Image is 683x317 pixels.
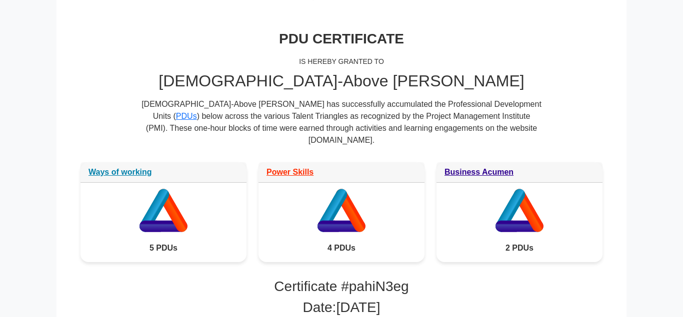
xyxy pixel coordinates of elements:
div: 5 PDUs [80,234,246,262]
a: PDUs [176,112,197,120]
a: Ways of working [88,168,152,176]
div: 2 PDUs [436,234,602,262]
span: Certificate # [274,279,348,294]
a: Power Skills [266,168,313,176]
h3: [DATE] [80,299,602,316]
div: IS HEREBY GRANTED TO [80,51,602,71]
span: Date: [302,300,336,315]
div: [DEMOGRAPHIC_DATA]-Above [PERSON_NAME] has successfully accumulated the Professional Development ... [141,98,541,154]
h3: PDU CERTIFICATE [80,30,602,47]
h2: [DEMOGRAPHIC_DATA]-Above [PERSON_NAME] [80,71,602,90]
h3: pahiN3eg [80,278,602,295]
a: Business Acumen [444,168,513,176]
div: 4 PDUs [258,234,424,262]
